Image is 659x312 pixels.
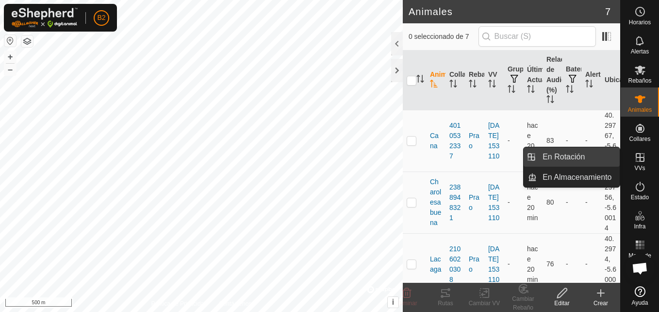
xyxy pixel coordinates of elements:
[628,78,651,84] span: Rebaños
[626,254,655,283] a: Chat abierto
[488,121,499,160] a: [DATE] 153110
[504,51,523,110] th: Grupos
[527,87,535,94] p-sorticon: Activar para ordenar
[601,51,620,110] th: Ubicación
[488,81,496,89] p-sorticon: Activar para ordenar
[484,51,504,110] th: VV
[409,32,478,42] span: 0 seleccionado de 7
[445,51,465,110] th: Collar
[430,254,442,275] span: Lacaga
[581,51,601,110] th: Alertas
[409,6,605,17] h2: Animales
[581,110,601,172] td: -
[631,49,649,54] span: Alertas
[543,299,581,308] div: Editar
[430,131,442,151] span: Cana
[219,299,251,308] a: Contáctenos
[632,300,648,306] span: Ayuda
[504,172,523,233] td: -
[631,194,649,200] span: Estado
[449,81,457,89] p-sorticon: Activar para ordenar
[629,19,651,25] span: Horarios
[151,299,207,308] a: Política de Privacidad
[392,298,394,306] span: i
[488,183,499,222] a: [DATE] 153110
[449,182,461,223] div: 2388948321
[581,172,601,233] td: -
[546,137,554,144] span: 83
[581,299,620,308] div: Crear
[12,8,78,28] img: Logo Gallagher
[388,297,398,308] button: i
[4,51,16,63] button: +
[426,51,445,110] th: Animal
[543,151,585,163] span: En Rotación
[562,233,581,295] td: -
[426,299,465,308] div: Rutas
[634,165,645,171] span: VVs
[469,254,480,275] div: Prao
[416,76,424,84] p-sorticon: Activar para ordenar
[465,51,484,110] th: Rebaño
[97,13,105,23] span: B2
[469,131,480,151] div: Prao
[527,183,538,222] span: 4 sept 2025, 15:37
[508,87,515,94] p-sorticon: Activar para ordenar
[601,172,620,233] td: 40.29756, -5.60014
[504,233,523,295] td: -
[601,233,620,295] td: 40.2974, -5.60006
[465,299,504,308] div: Cambiar VV
[537,147,620,167] a: En Rotación
[605,4,610,19] span: 7
[469,192,480,213] div: Prao
[449,244,461,285] div: 2106020308
[566,87,574,94] p-sorticon: Activar para ordenar
[430,177,442,228] span: Charolesabuena
[537,168,620,187] a: En Almacenamiento
[504,110,523,172] td: -
[585,81,593,89] p-sorticon: Activar para ordenar
[396,300,417,307] span: Eliminar
[628,107,652,113] span: Animales
[523,51,543,110] th: Última Actualización
[527,121,538,160] span: 4 sept 2025, 15:37
[562,172,581,233] td: -
[430,81,438,89] p-sorticon: Activar para ordenar
[527,245,538,283] span: 4 sept 2025, 15:37
[546,260,554,268] span: 76
[504,295,543,312] div: Cambiar Rebaño
[601,110,620,172] td: 40.29767, -5.60014
[546,97,554,104] p-sorticon: Activar para ordenar
[524,168,620,187] li: En Almacenamiento
[562,51,581,110] th: Batería
[469,81,477,89] p-sorticon: Activar para ordenar
[449,121,461,161] div: 4010532337
[629,136,650,142] span: Collares
[634,224,645,229] span: Infra
[623,253,657,264] span: Mapa de Calor
[546,198,554,206] span: 80
[543,51,562,110] th: Relación de Audio (%)
[478,26,596,47] input: Buscar (S)
[562,110,581,172] td: -
[4,35,16,47] button: Restablecer Mapa
[21,35,33,47] button: Capas del Mapa
[4,64,16,75] button: –
[543,172,611,183] span: En Almacenamiento
[488,245,499,283] a: [DATE] 153110
[621,282,659,310] a: Ayuda
[581,233,601,295] td: -
[524,147,620,167] li: En Rotación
